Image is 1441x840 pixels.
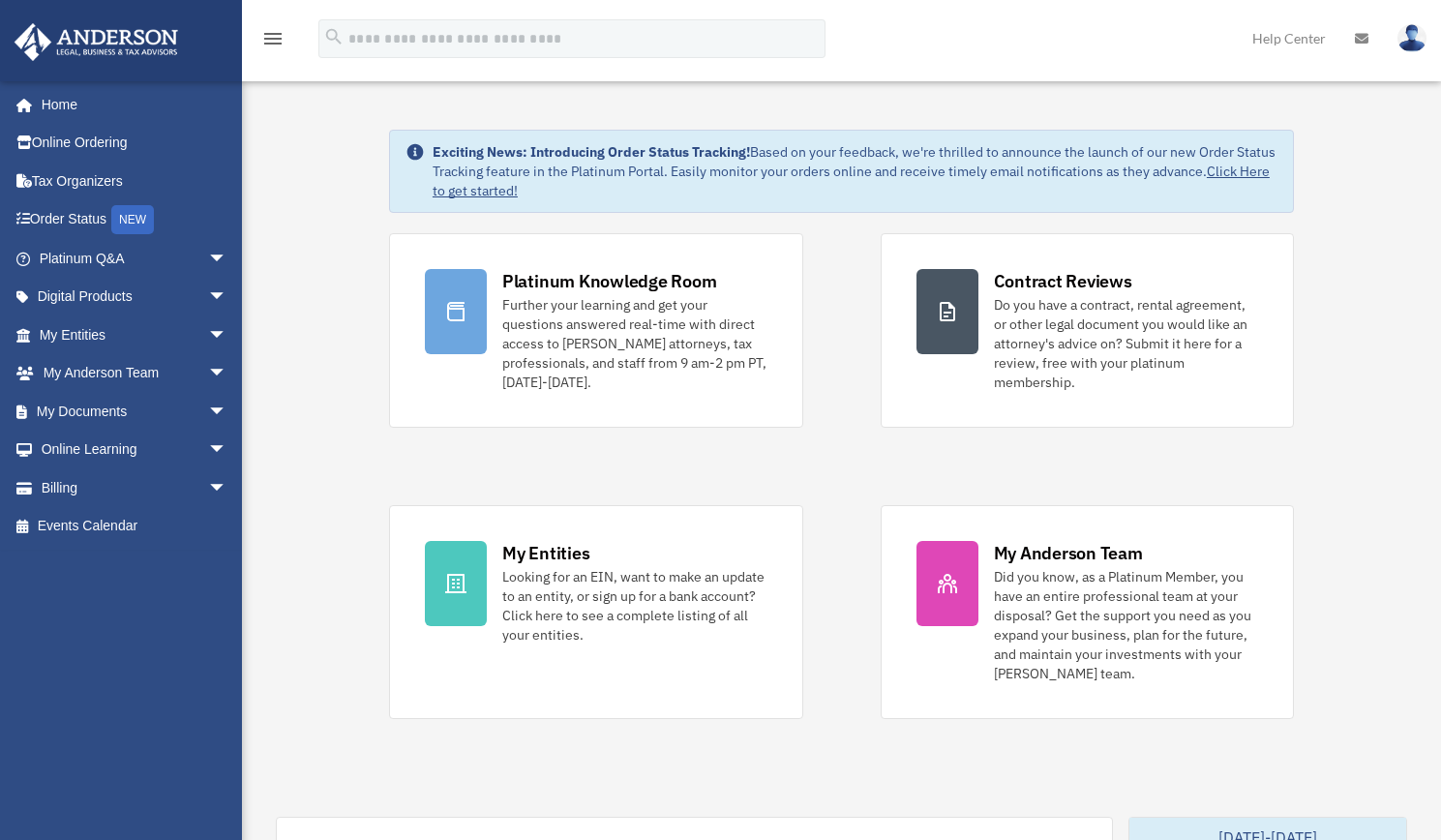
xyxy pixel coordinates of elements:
a: My Anderson Team Did you know, as a Platinum Member, you have an entire professional team at your... [881,505,1295,719]
div: My Entities [502,541,589,565]
div: My Anderson Team [994,541,1143,565]
a: My Documentsarrow_drop_down [14,392,256,431]
div: NEW [111,205,154,234]
span: arrow_drop_down [208,431,247,470]
a: Platinum Knowledge Room Further your learning and get your questions answered real-time with dire... [389,233,803,428]
i: menu [261,27,285,50]
span: arrow_drop_down [208,392,247,432]
span: arrow_drop_down [208,354,247,394]
a: My Entities Looking for an EIN, want to make an update to an entity, or sign up for a bank accoun... [389,505,803,719]
div: Looking for an EIN, want to make an update to an entity, or sign up for a bank account? Click her... [502,567,767,645]
a: Home [14,85,247,124]
div: Based on your feedback, we're thrilled to announce the launch of our new Order Status Tracking fe... [433,142,1277,200]
a: My Anderson Teamarrow_drop_down [14,354,256,393]
div: Contract Reviews [994,269,1132,293]
span: arrow_drop_down [208,315,247,355]
a: Click Here to get started! [433,163,1270,199]
span: arrow_drop_down [208,239,247,279]
a: Platinum Q&Aarrow_drop_down [14,239,256,278]
span: arrow_drop_down [208,278,247,317]
a: Online Learningarrow_drop_down [14,431,256,469]
strong: Exciting News: Introducing Order Status Tracking! [433,143,750,161]
div: Further your learning and get your questions answered real-time with direct access to [PERSON_NAM... [502,295,767,392]
img: Anderson Advisors Platinum Portal [9,23,184,61]
div: Do you have a contract, rental agreement, or other legal document you would like an attorney's ad... [994,295,1259,392]
span: arrow_drop_down [208,468,247,508]
div: Did you know, as a Platinum Member, you have an entire professional team at your disposal? Get th... [994,567,1259,683]
a: My Entitiesarrow_drop_down [14,315,256,354]
a: Billingarrow_drop_down [14,468,256,507]
div: Platinum Knowledge Room [502,269,717,293]
a: menu [261,34,285,50]
a: Digital Productsarrow_drop_down [14,278,256,316]
a: Events Calendar [14,507,256,546]
a: Tax Organizers [14,162,256,200]
img: User Pic [1397,24,1426,52]
a: Contract Reviews Do you have a contract, rental agreement, or other legal document you would like... [881,233,1295,428]
a: Online Ordering [14,124,256,163]
i: search [323,26,345,47]
a: Order StatusNEW [14,200,256,240]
